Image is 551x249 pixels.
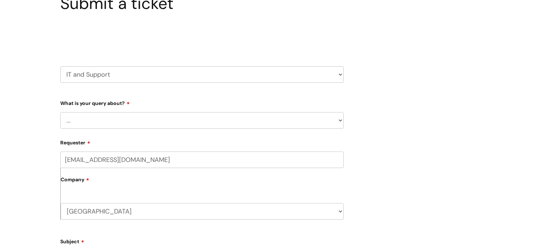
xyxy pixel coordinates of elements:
label: What is your query about? [60,98,344,106]
label: Requester [60,137,344,146]
label: Subject [60,236,344,245]
h2: Select issue type [60,30,344,43]
label: Company [61,174,344,190]
input: Email [60,152,344,168]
